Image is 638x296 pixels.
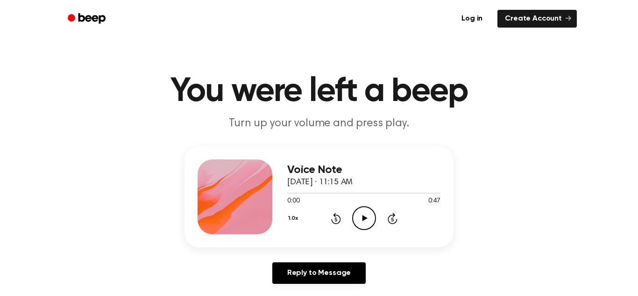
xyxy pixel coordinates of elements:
[80,75,558,108] h1: You were left a beep
[287,164,440,176] h3: Voice Note
[287,178,353,187] span: [DATE] · 11:15 AM
[452,8,492,29] a: Log in
[497,10,577,28] a: Create Account
[287,210,301,226] button: 1.0x
[140,116,498,131] p: Turn up your volume and press play.
[61,10,114,28] a: Beep
[272,262,366,284] a: Reply to Message
[428,196,440,206] span: 0:47
[287,196,299,206] span: 0:00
